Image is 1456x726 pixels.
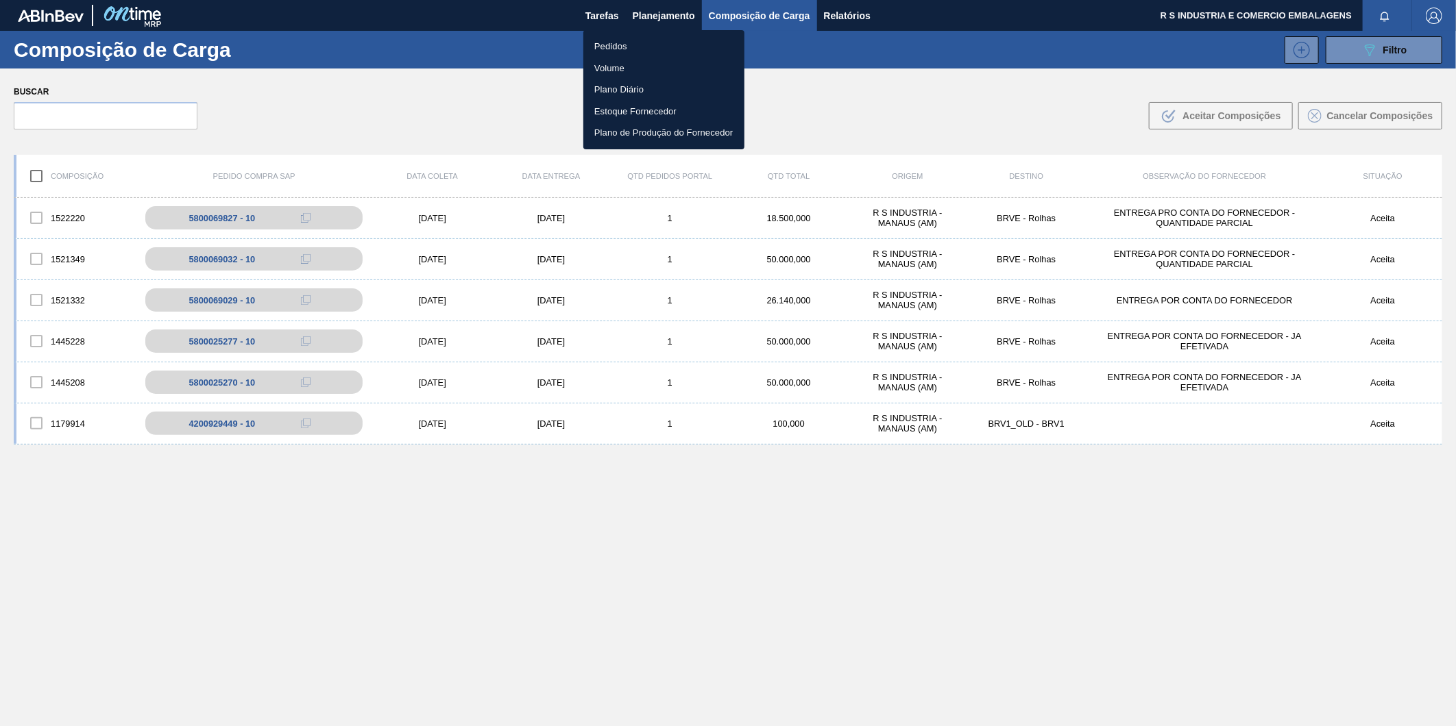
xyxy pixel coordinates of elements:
[583,101,744,123] a: Estoque Fornecedor
[583,58,744,79] a: Volume
[583,122,744,144] a: Plano de Produção do Fornecedor
[583,79,744,101] a: Plano Diário
[583,36,744,58] a: Pedidos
